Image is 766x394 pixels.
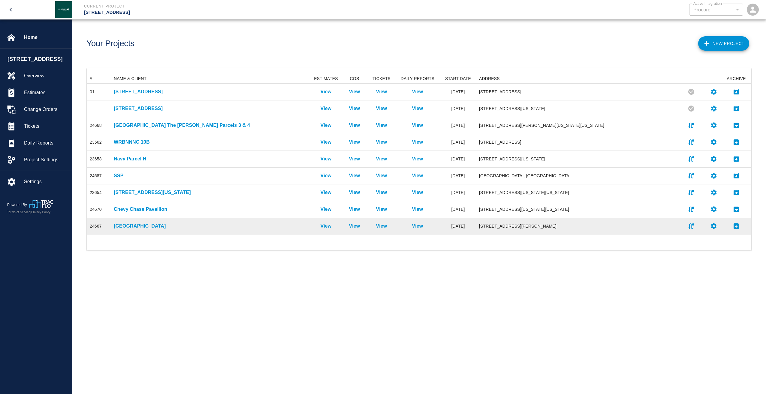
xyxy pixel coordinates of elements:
div: NAME & CLIENT [114,74,146,83]
div: DAILY REPORTS [401,74,434,83]
a: View [376,206,387,213]
p: View [412,189,423,196]
a: View [321,222,332,230]
a: View [412,139,423,146]
div: [DATE] [440,84,476,100]
button: Connect to integration [685,170,697,182]
button: Settings [708,187,720,198]
img: TracFlo [29,200,53,208]
p: View [412,206,423,213]
a: View [321,206,332,213]
span: | [30,210,31,214]
a: View [321,189,332,196]
p: View [349,222,360,230]
div: [DATE] [440,117,476,134]
a: View [321,105,332,112]
div: COS [341,74,368,83]
button: Settings [708,136,720,148]
div: [STREET_ADDRESS][US_STATE][US_STATE] [479,206,673,212]
span: Home [24,34,67,41]
button: open drawer [4,2,18,17]
p: View [321,88,332,95]
div: [STREET_ADDRESS][PERSON_NAME] [479,223,673,229]
div: ESTIMATES [311,74,341,83]
a: View [376,189,387,196]
a: Chevy Chase Pavallion [114,206,308,213]
a: View [321,139,332,146]
div: Connected to integration [685,86,697,98]
a: Navy Parcel H [114,155,308,163]
label: Active Integration [693,1,722,6]
div: # [87,74,111,83]
div: DAILY REPORTS [395,74,440,83]
a: View [376,139,387,146]
a: View [321,172,332,179]
button: Settings [708,220,720,232]
a: View [349,172,360,179]
p: View [376,105,387,112]
button: Settings [708,86,720,98]
div: 23658 [90,156,102,162]
span: Change Orders [24,106,67,113]
a: View [376,88,387,95]
a: WRBNNNC 10B [114,139,308,146]
span: Daily Reports [24,139,67,147]
iframe: Chat Widget [736,365,766,394]
div: [STREET_ADDRESS] [479,139,673,145]
div: 24667 [90,223,102,229]
div: 24670 [90,206,102,212]
div: [GEOGRAPHIC_DATA], [GEOGRAPHIC_DATA] [479,173,673,179]
a: [GEOGRAPHIC_DATA] [114,222,308,230]
p: View [412,122,423,129]
p: View [412,155,423,163]
a: View [376,172,387,179]
p: View [321,155,332,163]
a: [STREET_ADDRESS] [114,105,308,112]
span: Project Settings [24,156,67,163]
a: Privacy Policy [31,210,50,214]
a: View [412,222,423,230]
p: [STREET_ADDRESS] [84,9,415,16]
div: [DATE] [440,151,476,168]
button: Connect to integration [685,153,697,165]
a: View [349,105,360,112]
a: [STREET_ADDRESS][US_STATE] [114,189,308,196]
div: [DATE] [440,100,476,117]
img: Janeiro Inc [55,1,72,18]
button: Connect to integration [685,136,697,148]
a: View [412,105,423,112]
a: View [412,172,423,179]
div: 24668 [90,122,102,128]
div: TICKETS [372,74,391,83]
p: View [349,206,360,213]
div: TICKETS [368,74,395,83]
div: 23654 [90,190,102,196]
div: Procore [693,6,739,13]
a: View [321,122,332,129]
button: Settings [708,119,720,131]
a: View [376,222,387,230]
a: [STREET_ADDRESS] [114,88,308,95]
p: SSP [114,172,308,179]
h1: Your Projects [86,39,134,49]
a: Terms of Service [7,210,30,214]
a: View [376,122,387,129]
div: [STREET_ADDRESS][US_STATE][US_STATE] [479,190,673,196]
div: 23562 [90,139,102,145]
